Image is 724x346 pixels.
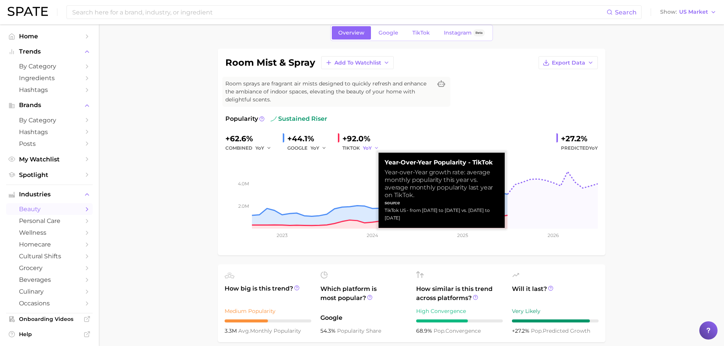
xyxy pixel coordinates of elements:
span: Popularity [225,114,258,123]
span: Google [320,313,407,322]
div: Year-over-Year growth rate: average monthly popularity this year vs. average monthly popularity l... [385,169,499,199]
span: wellness [19,229,80,236]
div: +62.6% [225,133,277,145]
a: beauty [6,203,93,215]
span: beverages [19,276,80,283]
img: SPATE [8,7,48,16]
div: TikTok US - from [DATE] to [DATE] vs. [DATE] to [DATE] [385,207,499,222]
button: YoY [255,144,272,153]
button: Industries [6,189,93,200]
span: occasions [19,300,80,307]
span: +27.2% [512,327,531,334]
a: Hashtags [6,84,93,96]
span: Ingredients [19,74,80,82]
span: sustained riser [271,114,327,123]
abbr: average [238,327,250,334]
span: Google [379,30,398,36]
span: Instagram [444,30,472,36]
input: Search here for a brand, industry, or ingredient [71,6,607,19]
span: US Market [679,10,708,14]
button: Brands [6,100,93,111]
span: cultural shifts [19,253,80,260]
span: Industries [19,191,80,198]
a: homecare [6,239,93,250]
button: Trends [6,46,93,57]
div: GOOGLE [287,144,332,153]
abbr: popularity index [531,327,543,334]
span: Posts [19,140,80,147]
span: 54.3% [320,327,337,334]
span: Show [660,10,677,14]
span: culinary [19,288,80,295]
div: 5 / 10 [225,319,311,322]
div: 9 / 10 [512,319,599,322]
span: Hashtags [19,86,80,93]
span: Onboarding Videos [19,316,80,322]
tspan: 2024 [366,232,378,238]
span: Beta [475,30,483,36]
a: by Category [6,60,93,72]
div: Medium Popularity [225,307,311,316]
tspan: 2026 [547,232,558,238]
span: 3.3m [225,327,238,334]
span: Which platform is most popular? [320,284,407,310]
span: Add to Watchlist [334,60,381,66]
div: combined [225,144,277,153]
button: YoY [363,144,379,153]
span: My Watchlist [19,156,80,163]
span: Spotlight [19,171,80,179]
span: Trends [19,48,80,55]
a: Overview [332,26,371,39]
a: InstagramBeta [437,26,491,39]
span: How big is this trend? [225,284,311,303]
button: Add to Watchlist [321,56,394,69]
button: ShowUS Market [658,7,718,17]
img: sustained riser [271,116,277,122]
strong: Year-over-Year Popularity - TikTok [385,159,499,166]
span: beauty [19,205,80,213]
span: convergence [434,327,481,334]
a: TikTok [406,26,436,39]
button: Export Data [539,56,598,69]
span: predicted growth [531,327,590,334]
span: TikTok [412,30,430,36]
div: +44.1% [287,133,332,145]
span: Hashtags [19,128,80,136]
span: grocery [19,264,80,272]
a: wellness [6,227,93,239]
a: culinary [6,286,93,297]
a: My Watchlist [6,153,93,165]
span: YoY [589,145,598,151]
a: Ingredients [6,72,93,84]
span: Overview [338,30,364,36]
span: Home [19,33,80,40]
div: +92.0% [342,133,384,145]
a: Posts [6,138,93,150]
tspan: 2025 [457,232,468,238]
span: Export Data [552,60,585,66]
div: +27.2% [561,133,598,145]
div: High Convergence [416,307,503,316]
div: Very Likely [512,307,599,316]
div: 6 / 10 [416,319,503,322]
a: Home [6,30,93,42]
a: personal care [6,215,93,227]
tspan: 2023 [276,232,287,238]
span: Room sprays are fragrant air mists designed to quickly refresh and enhance the ambiance of indoor... [225,80,432,104]
a: Onboarding Videos [6,313,93,325]
a: grocery [6,262,93,274]
abbr: popularity index [434,327,445,334]
span: YoY [311,145,319,151]
span: YoY [255,145,264,151]
span: YoY [363,145,372,151]
strong: source [385,200,400,205]
span: personal care [19,217,80,224]
span: 68.9% [416,327,434,334]
span: homecare [19,241,80,248]
span: How similar is this trend across platforms? [416,284,503,303]
span: popularity share [337,327,381,334]
a: occasions [6,297,93,309]
a: Spotlight [6,169,93,181]
h1: room mist & spray [225,58,315,67]
a: Hashtags [6,126,93,138]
